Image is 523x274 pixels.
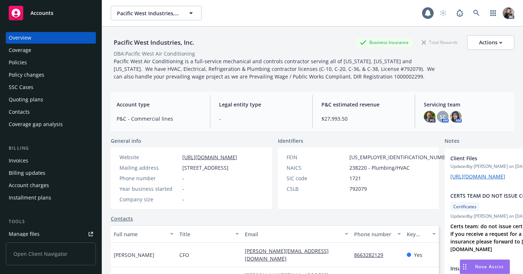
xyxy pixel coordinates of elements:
button: Phone number [351,225,404,243]
div: Total Rewards [418,38,461,47]
a: Search [469,6,484,20]
a: Switch app [486,6,500,20]
div: Full name [114,230,166,238]
span: Pacific West Industries, Inc. [117,9,180,17]
a: SSC Cases [6,81,96,93]
a: Policies [6,57,96,68]
span: 238220 - Plumbing/HVAC [349,164,410,172]
div: Drag to move [460,260,469,274]
div: NAICS [287,164,346,172]
span: Nova Assist [475,263,504,270]
img: photo [503,7,514,19]
div: FEIN [287,153,346,161]
span: - [219,115,304,122]
a: 8663282129 [354,251,389,258]
div: Billing updates [9,167,45,179]
span: Accounts [31,10,53,16]
a: [URL][DOMAIN_NAME] [450,173,505,180]
a: [PERSON_NAME][EMAIL_ADDRESS][DOMAIN_NAME] [245,247,329,262]
div: Business Insurance [356,38,412,47]
span: CFO [179,251,189,259]
div: Contacts [9,106,30,118]
span: [STREET_ADDRESS] [182,164,228,172]
button: Key contact [404,225,439,243]
a: [URL][DOMAIN_NAME] [182,154,237,161]
span: General info [111,137,141,145]
a: Policy changes [6,69,96,81]
a: Accounts [6,3,96,23]
span: Open Client Navigator [6,242,96,265]
span: P&C estimated revenue [321,101,406,108]
img: photo [424,111,435,122]
div: Account charges [9,180,49,191]
div: Policy changes [9,69,44,81]
div: Policies [9,57,27,68]
div: Pacific West Industries, Inc. [111,38,197,47]
span: SC [440,113,446,121]
div: Key contact [407,230,428,238]
div: Email [245,230,340,238]
div: Company size [119,196,179,203]
span: [PERSON_NAME] [114,251,154,259]
a: Manage files [6,228,96,240]
div: Mailing address [119,164,179,172]
span: Servicing team [424,101,508,108]
div: Title [179,230,231,238]
span: - [182,185,184,193]
a: Account charges [6,180,96,191]
div: Coverage [9,44,31,56]
span: Yes [414,251,422,259]
button: Nova Assist [460,259,510,274]
span: Legal entity type [219,101,304,108]
span: - [182,174,184,182]
span: Account type [117,101,201,108]
span: 792079 [349,185,367,193]
div: DBA: Pacific West Air Conditioning [114,50,195,57]
img: photo [450,111,462,122]
a: Contacts [6,106,96,118]
div: SIC code [287,174,346,182]
div: Invoices [9,155,28,166]
span: Certificates [453,204,477,210]
a: Quoting plans [6,94,96,105]
a: Contacts [111,215,133,222]
span: Identifiers [278,137,303,145]
div: Actions [479,36,502,49]
div: Year business started [119,185,179,193]
div: Quoting plans [9,94,43,105]
span: [US_EMPLOYER_IDENTIFICATION_NUMBER] [349,153,453,161]
button: Actions [467,35,514,50]
div: SSC Cases [9,81,33,93]
button: Pacific West Industries, Inc. [111,6,202,20]
div: Tools [6,218,96,225]
a: Report a Bug [453,6,467,20]
div: Website [119,153,179,161]
span: 1721 [349,174,361,182]
span: P&C - Commercial lines [117,115,201,122]
a: Overview [6,32,96,44]
button: Email [242,225,351,243]
div: Coverage gap analysis [9,118,63,130]
div: Installment plans [9,192,51,204]
div: Overview [9,32,31,44]
div: Phone number [354,230,393,238]
a: Billing updates [6,167,96,179]
a: Start snowing [436,6,450,20]
a: Installment plans [6,192,96,204]
span: - [182,196,184,203]
button: Full name [111,225,177,243]
div: Manage files [9,228,40,240]
div: Phone number [119,174,179,182]
a: Coverage [6,44,96,56]
span: Pacific West Air Conditioning is a full-service mechanical and controls contractor serving all of... [114,58,436,80]
div: CSLB [287,185,346,193]
span: Notes [445,137,459,146]
a: Invoices [6,155,96,166]
span: $27,993.50 [321,115,406,122]
button: Title [177,225,242,243]
a: Coverage gap analysis [6,118,96,130]
div: Billing [6,145,96,152]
